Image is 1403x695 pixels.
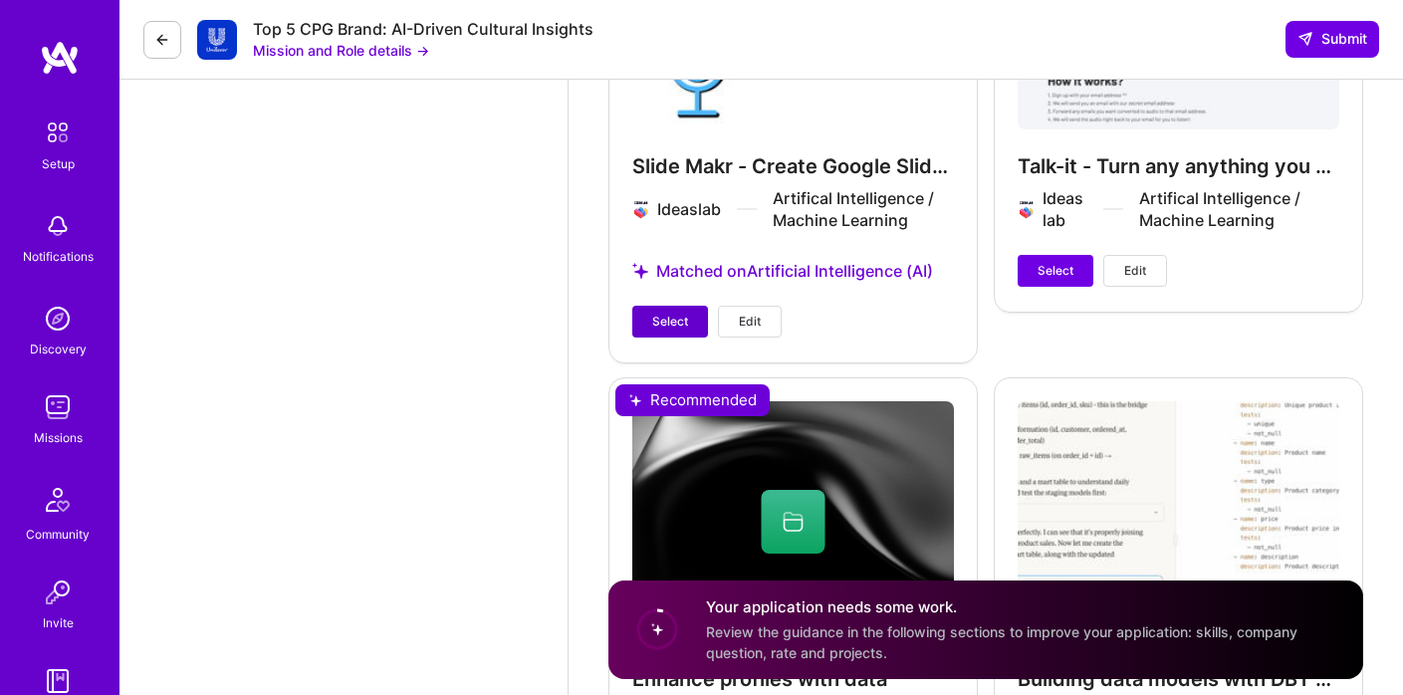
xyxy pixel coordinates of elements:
[38,387,78,427] img: teamwork
[1018,255,1093,287] button: Select
[37,112,79,153] img: setup
[739,313,761,331] span: Edit
[706,596,1339,617] h4: Your application needs some work.
[23,246,94,267] div: Notifications
[34,427,83,448] div: Missions
[43,612,74,633] div: Invite
[718,306,782,338] button: Edit
[652,313,688,331] span: Select
[38,206,78,246] img: bell
[40,40,80,76] img: logo
[1103,255,1167,287] button: Edit
[38,573,78,612] img: Invite
[26,524,90,545] div: Community
[1038,262,1073,280] span: Select
[1297,29,1367,49] span: Submit
[38,299,78,339] img: discovery
[197,20,237,60] img: Company Logo
[34,476,82,524] img: Community
[30,339,87,359] div: Discovery
[253,19,593,40] div: Top 5 CPG Brand: AI-Driven Cultural Insights
[1286,21,1379,57] button: Submit
[253,40,429,61] button: Mission and Role details →
[1124,262,1146,280] span: Edit
[632,306,708,338] button: Select
[706,623,1297,661] span: Review the guidance in the following sections to improve your application: skills, company questi...
[154,32,170,48] i: icon LeftArrowDark
[42,153,75,174] div: Setup
[1297,31,1313,47] i: icon SendLight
